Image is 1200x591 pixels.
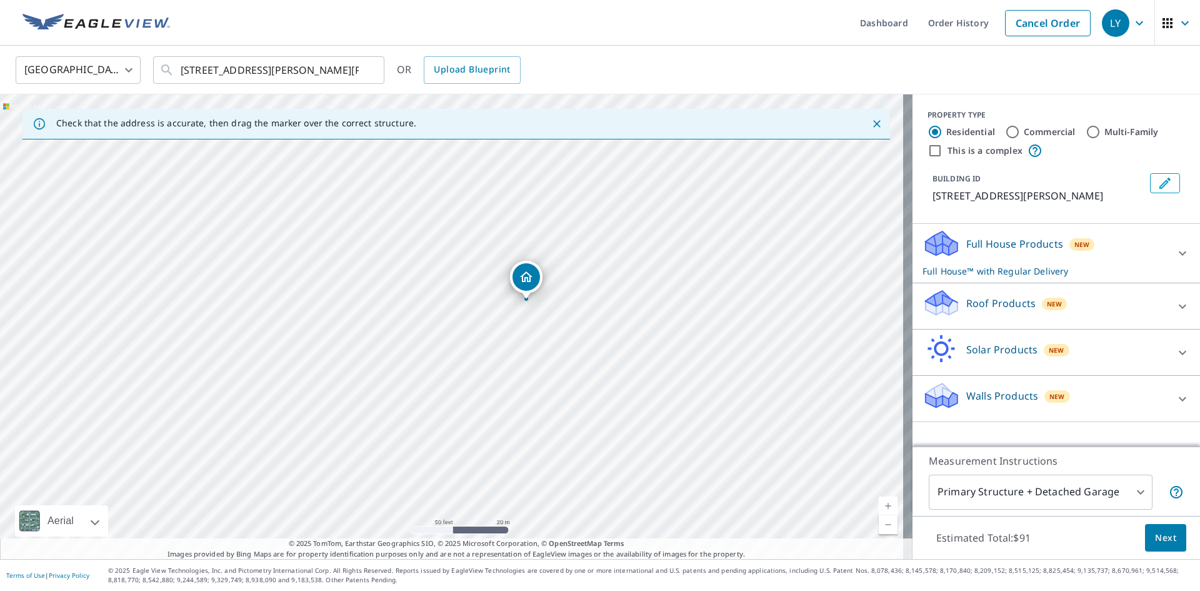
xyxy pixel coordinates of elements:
[1155,530,1176,546] span: Next
[1102,9,1129,37] div: LY
[108,566,1194,585] p: © 2025 Eagle View Technologies, Inc. and Pictometry International Corp. All Rights Reserved. Repo...
[1150,173,1180,193] button: Edit building 1
[929,475,1152,510] div: Primary Structure + Detached Garage
[181,53,359,88] input: Search by address or latitude-longitude
[879,515,897,534] a: Current Level 19, Zoom Out
[926,524,1041,552] p: Estimated Total: $91
[947,144,1022,157] label: This is a complex
[604,538,624,548] a: Terms
[1047,299,1062,309] span: New
[922,288,1190,324] div: Roof ProductsNew
[1104,126,1159,138] label: Multi-Family
[1024,126,1076,138] label: Commercial
[922,335,1190,370] div: Solar ProductsNew
[6,572,89,579] p: |
[869,116,885,132] button: Close
[1049,391,1065,402] span: New
[49,571,89,580] a: Privacy Policy
[927,109,1185,121] div: PROPERTY TYPE
[879,497,897,515] a: Current Level 19, Zoom In
[946,126,995,138] label: Residential
[1074,240,1090,250] span: New
[1005,10,1091,36] a: Cancel Order
[549,538,601,548] a: OpenStreetMap
[922,229,1190,278] div: Full House ProductsNewFull House™ with Regular Delivery
[15,505,108,537] div: Aerial
[397,56,521,84] div: OR
[966,236,1063,251] p: Full House Products
[6,571,45,580] a: Terms of Use
[922,265,1167,278] p: Full House™ with Regular Delivery
[966,342,1037,357] p: Solar Products
[929,453,1184,468] p: Measurement Instructions
[44,505,77,537] div: Aerial
[1169,485,1184,500] span: Your report will include the primary structure and a detached garage if one exists.
[966,388,1038,403] p: Walls Products
[434,62,510,78] span: Upload Blueprint
[56,118,416,129] p: Check that the address is accurate, then drag the marker over the correct structure.
[22,14,170,33] img: EV Logo
[966,296,1036,311] p: Roof Products
[1145,524,1186,552] button: Next
[424,56,520,84] a: Upload Blueprint
[932,188,1145,203] p: [STREET_ADDRESS][PERSON_NAME]
[16,53,141,88] div: [GEOGRAPHIC_DATA]
[1049,345,1064,355] span: New
[922,381,1190,417] div: Walls ProductsNew
[932,173,981,184] p: BUILDING ID
[289,538,624,549] span: © 2025 TomTom, Earthstar Geographics SIO, © 2025 Microsoft Corporation, ©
